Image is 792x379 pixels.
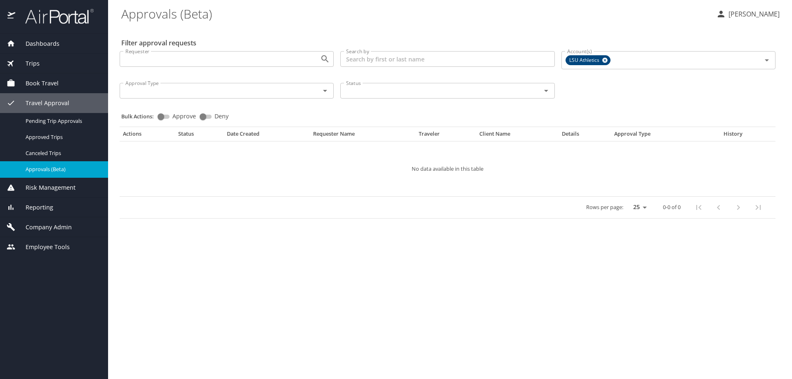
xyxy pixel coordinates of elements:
[15,99,69,108] span: Travel Approval
[663,205,681,210] p: 0-0 of 0
[120,130,175,141] th: Actions
[224,130,309,141] th: Date Created
[415,130,476,141] th: Traveler
[761,54,773,66] button: Open
[476,130,559,141] th: Client Name
[310,130,416,141] th: Requester Name
[566,56,604,65] span: LSU Athletics
[559,130,611,141] th: Details
[16,8,94,24] img: airportal-logo.png
[726,9,780,19] p: [PERSON_NAME]
[340,51,554,67] input: Search by first or last name
[120,130,775,219] table: Approval table
[26,149,98,157] span: Canceled Trips
[121,1,709,26] h1: Approvals (Beta)
[15,242,70,252] span: Employee Tools
[172,113,196,119] span: Approve
[713,7,783,21] button: [PERSON_NAME]
[121,113,160,120] p: Bulk Actions:
[214,113,229,119] span: Deny
[26,133,98,141] span: Approved Trips
[15,223,72,232] span: Company Admin
[7,8,16,24] img: icon-airportal.png
[319,85,331,97] button: Open
[144,166,751,172] p: No data available in this table
[121,36,196,49] h2: Filter approval requests
[627,201,650,214] select: rows per page
[319,53,331,65] button: Open
[705,130,761,141] th: History
[15,59,40,68] span: Trips
[15,79,59,88] span: Book Travel
[175,130,224,141] th: Status
[15,203,53,212] span: Reporting
[15,183,75,192] span: Risk Management
[566,55,610,65] div: LSU Athletics
[540,85,552,97] button: Open
[586,205,623,210] p: Rows per page:
[26,165,98,173] span: Approvals (Beta)
[611,130,705,141] th: Approval Type
[26,117,98,125] span: Pending Trip Approvals
[15,39,59,48] span: Dashboards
